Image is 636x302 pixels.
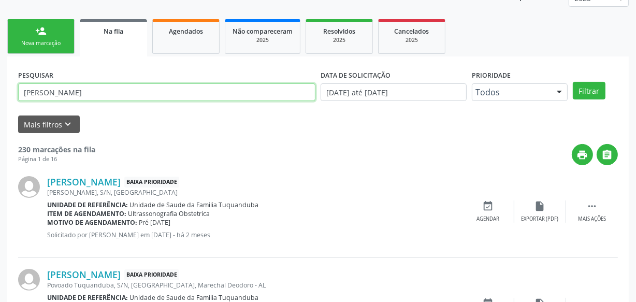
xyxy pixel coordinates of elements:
label: DATA DE SOLICITAÇÃO [321,67,391,83]
span: Resolvidos [323,27,355,36]
span: Na fila [104,27,123,36]
div: [PERSON_NAME], S/N, [GEOGRAPHIC_DATA] [47,188,462,197]
label: PESQUISAR [18,67,53,83]
strong: 230 marcações na fila [18,145,95,154]
i: insert_drive_file [534,200,546,212]
div: person_add [35,25,47,37]
i: event_available [483,200,494,212]
span: Agendados [169,27,203,36]
div: Página 1 de 16 [18,155,95,164]
input: Selecione um intervalo [321,83,467,101]
span: Cancelados [395,27,429,36]
div: Mais ações [578,215,606,223]
span: Pré [DATE] [139,218,171,227]
span: Ultrassonografia Obstetrica [128,209,210,218]
span: Baixa Prioridade [124,269,179,280]
span: Unidade de Saude da Familia Tuquanduba [130,200,259,209]
b: Unidade de referência: [47,200,128,209]
i:  [602,149,613,161]
label: Prioridade [472,67,511,83]
div: Agendar [477,215,500,223]
img: img [18,176,40,198]
span: Baixa Prioridade [124,177,179,188]
span: Todos [475,87,546,97]
button: print [572,144,593,165]
i: print [577,149,588,161]
div: 2025 [233,36,293,44]
p: Solicitado por [PERSON_NAME] em [DATE] - há 2 meses [47,231,462,239]
input: Nome, CNS [18,83,315,101]
div: 2025 [313,36,365,44]
div: Nova marcação [15,39,67,47]
div: Povoado Tuquanduba, S/N, [GEOGRAPHIC_DATA], Marechal Deodoro - AL [47,281,462,290]
button:  [597,144,618,165]
i:  [586,200,598,212]
span: Unidade de Saude da Familia Tuquanduba [130,293,259,302]
a: [PERSON_NAME] [47,269,121,280]
span: Não compareceram [233,27,293,36]
button: Filtrar [573,82,605,99]
b: Unidade de referência: [47,293,128,302]
i: keyboard_arrow_down [63,119,74,130]
div: Exportar (PDF) [522,215,559,223]
b: Motivo de agendamento: [47,218,137,227]
div: 2025 [386,36,438,44]
button: Mais filtroskeyboard_arrow_down [18,116,80,134]
b: Item de agendamento: [47,209,126,218]
a: [PERSON_NAME] [47,176,121,188]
